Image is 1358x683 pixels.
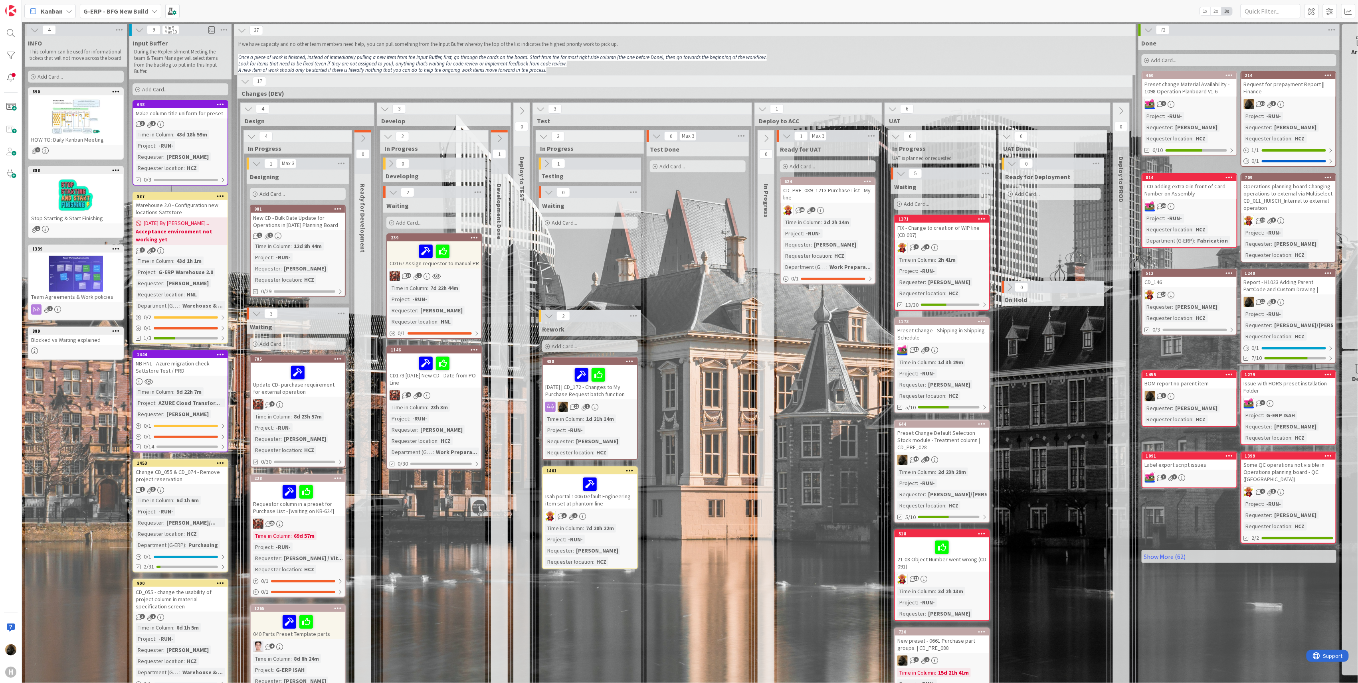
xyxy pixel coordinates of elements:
div: Fabrication [1196,236,1230,245]
span: Add Card... [552,343,577,350]
div: 460 [1146,73,1237,78]
div: Time in Column [136,257,173,265]
div: HCZ [1194,225,1208,234]
div: HCZ [185,164,199,172]
div: HCZ [1194,134,1208,143]
span: Add Card... [790,163,815,170]
a: 887Warehouse 2.0 - Configuration new locations Sattstore[DATE] By [PERSON_NAME]...Acceptance envi... [133,192,228,344]
div: 1371 [895,215,989,223]
span: 1/3 [144,334,151,342]
a: 890HOW TO: Daily Kanban Meeting [28,87,124,160]
div: 624CD_PRE_089_1213 Purchase List - My line [781,178,875,203]
div: LC [1142,290,1237,300]
img: JK [390,271,400,281]
div: 624 [781,178,875,185]
span: 20 [1161,203,1166,208]
div: CD167 Assign requestor to manual PR [387,241,481,268]
div: HNL [439,317,453,326]
div: Requester location [897,289,945,298]
div: 648 [137,102,228,107]
a: 709Operations planning board Changing operations to external via Multiselect CD_011_HUISCH_Intern... [1241,173,1336,263]
div: [PERSON_NAME] [164,279,211,288]
div: Request for prepayment Report || Finance [1241,79,1336,97]
div: Project [253,253,273,262]
div: Project [1145,214,1164,223]
div: Department (G-ERP) [783,263,826,271]
img: Visit kanbanzone.com [5,5,16,16]
span: : [417,306,418,315]
span: 0 / 1 [1252,157,1259,165]
div: Time in Column [253,242,291,251]
span: : [291,242,292,251]
a: 239CD167 Assign requestor to manual PRJKTime in Column:7d 22h 44mProject:-RUN-Requester:[PERSON_N... [386,233,482,339]
span: : [179,301,180,310]
span: : [1194,236,1196,245]
img: JK [1145,99,1155,109]
div: 0/1 [1241,156,1336,166]
div: Requester location [783,251,831,260]
div: CD_PRE_089_1213 Purchase List - My line [781,185,875,203]
div: 0/1 [133,323,228,333]
div: Project [390,295,409,304]
span: 2 [810,207,816,212]
span: : [184,164,185,172]
div: Project [1244,310,1263,318]
span: 3 [150,247,156,253]
div: Requester location [253,275,301,284]
span: Add Card... [259,190,285,197]
div: Time in Column [390,284,427,292]
div: Requester location [1145,225,1193,234]
div: JK [1142,201,1237,211]
span: 1 [924,244,930,249]
div: 1146CD173 [DATE] New CD - Date from PO Line [387,346,481,388]
span: : [409,295,410,304]
div: 889 [32,328,123,334]
span: : [803,229,804,238]
div: Blocked vs Waiting explained [29,335,123,345]
div: Project [783,229,803,238]
span: : [155,141,156,150]
span: : [1292,251,1293,259]
span: Kanban [41,6,63,16]
div: 239 [387,234,481,241]
span: : [1263,112,1265,120]
span: 28 [800,207,805,212]
div: 890HOW TO: Daily Kanban Meeting [29,88,123,145]
span: : [1164,112,1166,120]
span: Add Card... [904,200,929,207]
div: HCZ [302,275,316,284]
span: 0/3 [1153,326,1160,334]
a: 460Preset change Material Availability - 1098 Operation Planboard V1.6JKProject:-RUN-Requester:[P... [1142,71,1237,156]
span: : [1292,332,1293,341]
div: 887Warehouse 2.0 - Configuration new locations Sattstore [133,193,228,217]
div: 460Preset change Material Availability - 1098 Operation Planboard V1.6 [1142,72,1237,97]
div: Project [136,141,155,150]
span: : [1193,225,1194,234]
span: 0 / 1 [398,329,405,338]
div: 709 [1241,174,1336,181]
span: Support [17,1,36,11]
div: 1146 [387,346,481,353]
div: Requester [783,240,811,249]
div: 43d 1h 1m [174,257,204,265]
div: 1173 [895,318,989,325]
span: 0 / 1 [144,324,151,332]
img: LC [1244,215,1254,226]
div: 888Stop Starting & Start Finishing [29,167,123,223]
div: Preset change Material Availability - 1098 Operation Planboard V1.6 [1142,79,1237,97]
span: 0 / 2 [144,313,151,322]
span: 1 [257,233,262,238]
div: Requester location [136,290,184,299]
b: Acceptance environment not working yet [136,227,225,243]
span: 10 [1260,217,1265,223]
img: ND [1244,99,1254,109]
div: 624 [784,179,875,184]
div: [PERSON_NAME] [418,306,465,315]
div: Work Prepara... [827,263,873,271]
div: JK [387,271,481,281]
div: 3d 2h 14m [822,218,851,227]
span: 5 [140,247,145,253]
div: Requester location [136,164,184,172]
div: 214 [1245,73,1336,78]
span: : [1271,321,1273,330]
